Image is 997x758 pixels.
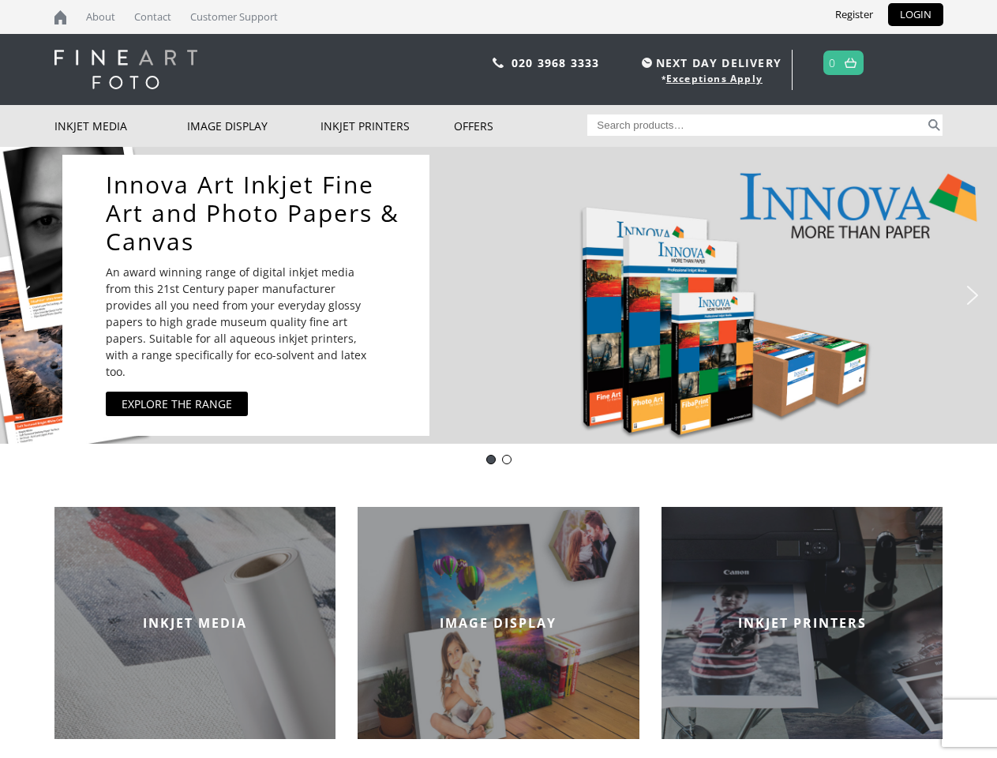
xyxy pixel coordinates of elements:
img: time.svg [642,58,652,68]
div: EXPLORE THE RANGE [122,396,232,412]
p: An award winning range of digital inkjet media from this 21st Century paper manufacturer provides... [106,264,382,380]
h2: INKJET PRINTERS [662,614,943,632]
h2: INKJET MEDIA [54,614,336,632]
input: Search products… [587,114,925,136]
img: basket.svg [845,58,856,68]
a: Exceptions Apply [666,72,763,85]
a: Image Display [187,105,320,147]
div: Choose slide to display. [483,452,515,467]
button: Search [925,114,943,136]
img: previous arrow [12,283,37,308]
a: Innova Art Inkjet Fine Art and Photo Papers & Canvas [106,171,402,256]
a: Inkjet Printers [320,105,454,147]
a: Inkjet Media [54,105,188,147]
h2: IMAGE DISPLAY [358,614,639,632]
a: 0 [829,51,836,74]
img: next arrow [960,283,985,308]
span: NEXT DAY DELIVERY [638,54,781,72]
a: 020 3968 3333 [512,55,600,70]
img: logo-white.svg [54,50,197,89]
div: Innova-general [486,455,496,464]
img: phone.svg [493,58,504,68]
div: Innova Art Inkjet Fine Art and Photo Papers & CanvasAn award winning range of digital inkjet medi... [62,155,429,436]
a: Register [823,3,885,26]
a: Offers [454,105,587,147]
a: EXPLORE THE RANGE [106,392,248,416]
div: pinch book [502,455,512,464]
a: LOGIN [888,3,943,26]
